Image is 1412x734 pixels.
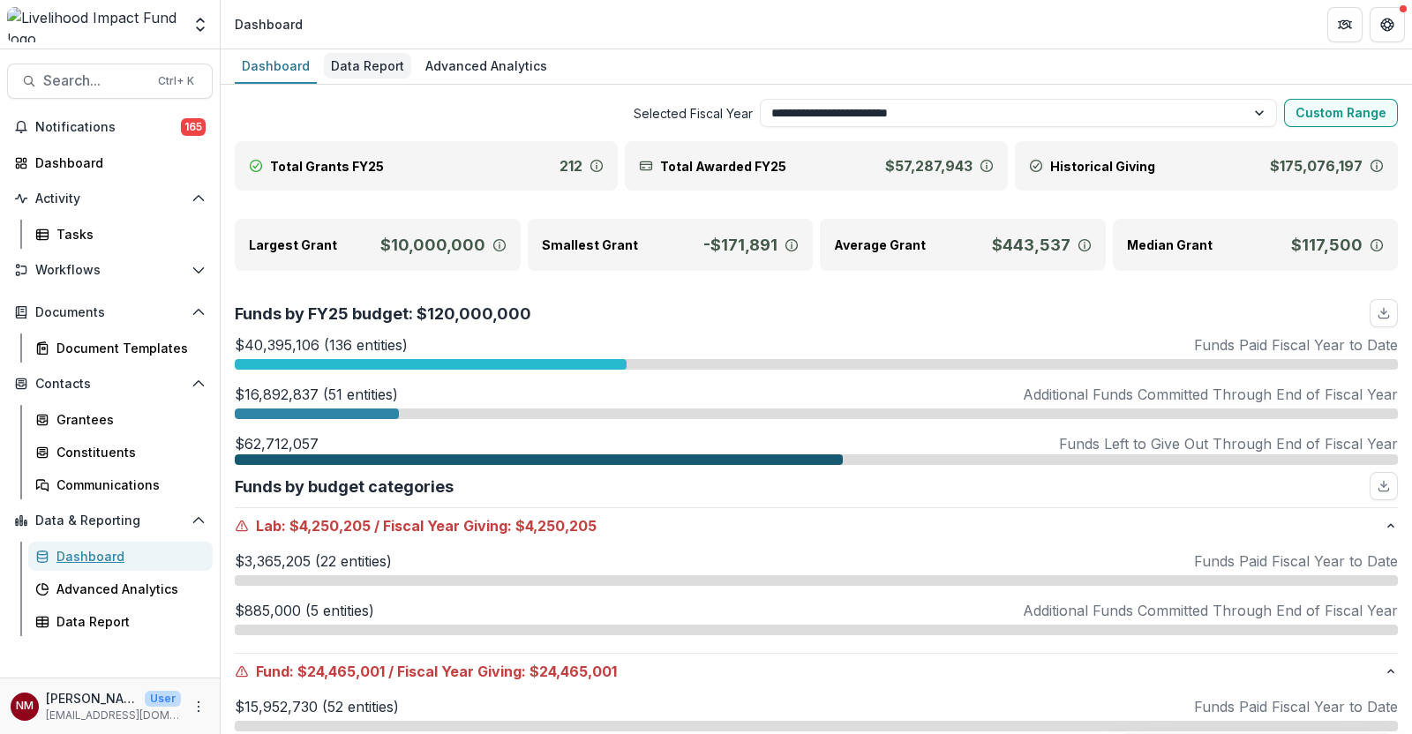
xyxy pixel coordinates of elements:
p: Median Grant [1127,236,1213,254]
button: download [1370,472,1398,500]
img: Livelihood Impact Fund logo [7,7,181,42]
div: Dashboard [235,15,303,34]
p: $16,892,837 (51 entities) [235,384,398,405]
p: Average Grant [834,236,926,254]
span: 165 [181,118,206,136]
a: Dashboard [235,49,317,84]
p: Historical Giving [1050,157,1155,176]
nav: breadcrumb [228,11,310,37]
span: Activity [35,191,184,206]
div: Njeri Muthuri [16,700,34,712]
div: Dashboard [35,154,199,172]
p: Funds Paid Fiscal Year to Date [1194,696,1398,717]
div: Data Report [324,53,411,79]
a: Dashboard [28,542,213,571]
button: Get Help [1370,7,1405,42]
p: $62,712,057 [235,433,319,454]
div: Document Templates [56,339,199,357]
span: Data & Reporting [35,513,184,528]
a: Constituents [28,438,213,467]
p: $57,287,943 [885,155,973,176]
button: Notifications165 [7,113,213,141]
p: -$171,891 [703,233,777,257]
p: Total Grants FY25 [270,157,384,176]
p: Additional Funds Committed Through End of Fiscal Year [1023,600,1398,621]
p: Lab : Fiscal Year Giving: $4,250,205 [235,515,1384,536]
p: Funds by FY25 budget: $120,000,000 [235,302,531,326]
button: Lab:$4,250,205/Fiscal Year Giving: $4,250,205 [235,508,1398,543]
p: Additional Funds Committed Through End of Fiscal Year [1023,384,1398,405]
button: Open entity switcher [188,7,213,42]
div: Data Report [56,612,199,631]
div: Lab:$4,250,205/Fiscal Year Giving: $4,250,205 [235,543,1398,653]
span: Contacts [35,377,184,392]
p: Largest Grant [249,236,337,254]
p: Funds Left to Give Out Through End of Fiscal Year [1059,433,1398,454]
div: Dashboard [235,53,317,79]
p: [EMAIL_ADDRESS][DOMAIN_NAME] [46,708,181,723]
span: $4,250,205 [289,515,371,536]
p: $885,000 (5 entities) [235,600,374,621]
a: Grantees [28,405,213,434]
button: Open Data & Reporting [7,506,213,535]
button: Fund:$24,465,001/Fiscal Year Giving: $24,465,001 [235,654,1398,689]
p: [PERSON_NAME] [46,689,138,708]
button: Open Workflows [7,256,213,284]
div: Tasks [56,225,199,243]
p: Funds by budget categories [235,475,454,498]
a: Document Templates [28,333,213,363]
p: Funds Paid Fiscal Year to Date [1194,334,1398,356]
div: Grantees [56,410,199,429]
button: Search... [7,64,213,99]
p: User [145,691,181,707]
span: $24,465,001 [297,661,385,682]
button: Open Contacts [7,370,213,398]
button: download [1370,299,1398,327]
a: Tasks [28,220,213,249]
button: More [188,696,209,717]
span: / [374,515,379,536]
span: Selected Fiscal Year [235,104,753,123]
button: Open Activity [7,184,213,213]
p: $117,500 [1291,233,1363,257]
div: Constituents [56,443,199,461]
a: Dashboard [7,148,213,177]
button: Open Documents [7,298,213,326]
p: Total Awarded FY25 [660,157,786,176]
span: Search... [43,72,147,89]
button: Partners [1327,7,1363,42]
span: / [388,661,394,682]
div: Advanced Analytics [56,580,199,598]
p: $443,537 [992,233,1070,257]
span: Workflows [35,263,184,278]
a: Communications [28,470,213,499]
p: Smallest Grant [542,236,638,254]
p: $3,365,205 (22 entities) [235,550,392,572]
p: $10,000,000 [380,233,485,257]
p: 212 [560,155,582,176]
p: $40,395,106 (136 entities) [235,334,408,356]
div: Communications [56,476,199,494]
a: Advanced Analytics [28,574,213,603]
span: Notifications [35,120,181,135]
span: Documents [35,305,184,320]
p: Fund : Fiscal Year Giving: $24,465,001 [235,661,1384,682]
p: $175,076,197 [1270,155,1363,176]
a: Advanced Analytics [418,49,554,84]
button: Custom Range [1284,99,1398,127]
p: Funds Paid Fiscal Year to Date [1194,550,1398,572]
div: Dashboard [56,547,199,565]
a: Data Report [324,49,411,84]
p: $15,952,730 (52 entities) [235,696,399,717]
div: Ctrl + K [154,71,198,91]
a: Data Report [28,607,213,636]
div: Advanced Analytics [418,53,554,79]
